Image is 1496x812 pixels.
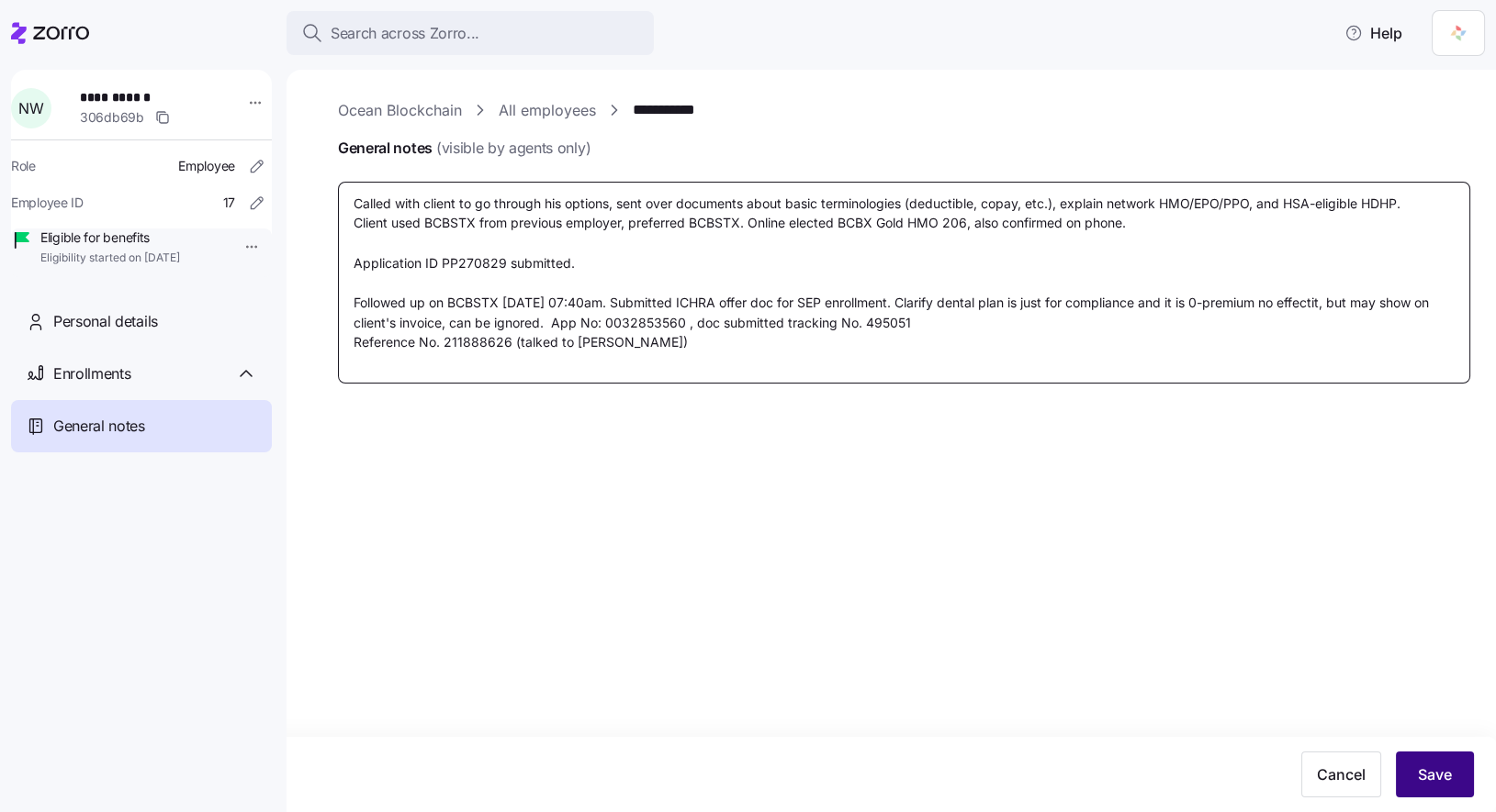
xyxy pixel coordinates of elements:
span: Eligible for benefits [40,228,180,247]
span: General notes [338,137,591,160]
span: N W [18,101,43,116]
span: Search across Zorro... [331,22,479,45]
a: All employees [499,99,596,122]
span: Eligibility started on [DATE] [40,250,180,266]
span: Personal details [53,310,158,333]
span: (visible by agents only) [436,137,591,160]
span: Save [1418,763,1452,785]
textarea: Called with client to go through his options, sent over documents about basic terminologies (dedu... [338,182,1470,384]
span: General notes [53,415,145,438]
span: Help [1344,22,1402,44]
span: Employee ID [11,194,84,212]
span: 306db69b [80,108,144,127]
span: Role [11,157,36,175]
span: 17 [223,194,235,212]
span: Enrollments [53,362,130,385]
button: Save [1396,751,1474,797]
button: Search across Zorro... [287,11,654,55]
button: Cancel [1301,751,1381,797]
span: Employee [178,157,235,175]
span: Cancel [1317,763,1366,785]
img: 5711ede7-1a95-4d76-b346-8039fc8124a1-1741415864132.png [1444,18,1473,48]
a: Ocean Blockchain [338,99,462,122]
button: Help [1330,15,1417,51]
